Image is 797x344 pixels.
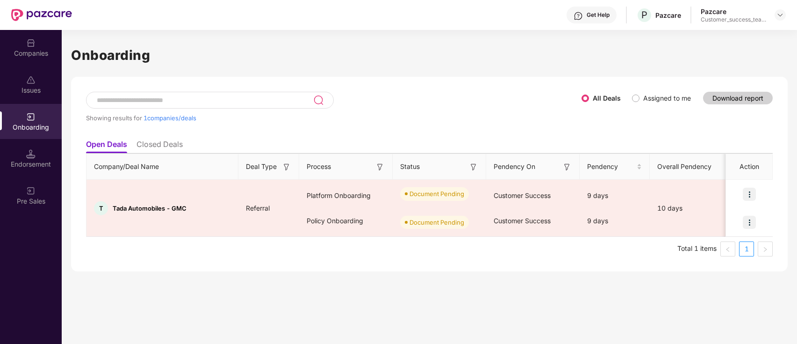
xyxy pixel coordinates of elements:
th: Pendency [580,154,650,180]
span: P [641,9,647,21]
img: svg+xml;base64,PHN2ZyB3aWR0aD0iMTYiIGhlaWdodD0iMTYiIHZpZXdCb3g9IjAgMCAxNiAxNiIgZmlsbD0ibm9uZSIgeG... [562,162,572,172]
img: svg+xml;base64,PHN2ZyB3aWR0aD0iMTYiIGhlaWdodD0iMTYiIHZpZXdCb3g9IjAgMCAxNiAxNiIgZmlsbD0ibm9uZSIgeG... [375,162,385,172]
span: right [762,247,768,252]
th: Overall Pendency [650,154,729,180]
span: Referral [238,204,277,212]
div: Customer_success_team_lead [701,16,766,23]
span: Status [400,161,420,172]
div: Get Help [587,11,610,19]
span: Tada Automobiles - GMC [113,205,187,212]
h1: Onboarding [71,45,788,66]
img: icon [743,216,756,229]
li: 1 [739,242,754,256]
label: Assigned to me [643,94,691,102]
div: 9 days [580,183,650,208]
li: Closed Deals [136,139,183,153]
li: Open Deals [86,139,127,153]
div: 10 days [650,203,729,213]
img: New Pazcare Logo [11,9,72,21]
button: left [720,242,735,256]
div: Platform Onboarding [299,183,393,208]
img: svg+xml;base64,PHN2ZyB3aWR0aD0iMTQuNSIgaGVpZ2h0PSIxNC41IiB2aWV3Qm94PSIwIDAgMTYgMTYiIGZpbGw9Im5vbm... [26,149,36,159]
div: 9 days [580,208,650,234]
li: Total 1 items [677,242,717,256]
a: 1 [740,242,754,256]
div: Document Pending [409,218,464,227]
img: svg+xml;base64,PHN2ZyB3aWR0aD0iMTYiIGhlaWdodD0iMTYiIHZpZXdCb3g9IjAgMCAxNiAxNiIgZmlsbD0ibm9uZSIgeG... [469,162,478,172]
label: All Deals [593,94,621,102]
li: Next Page [758,242,773,256]
span: 1 companies/deals [144,114,196,122]
div: Pazcare [655,11,681,20]
img: svg+xml;base64,PHN2ZyBpZD0iRHJvcGRvd24tMzJ4MzIiIHhtbG5zPSJodHRwOi8vd3d3LnczLm9yZy8yMDAwL3N2ZyIgd2... [776,11,784,19]
span: Deal Type [246,161,277,172]
div: Showing results for [86,114,582,122]
span: Pendency On [494,161,535,172]
div: Document Pending [409,189,464,198]
div: T [94,201,108,215]
img: svg+xml;base64,PHN2ZyB3aWR0aD0iMTYiIGhlaWdodD0iMTYiIHZpZXdCb3g9IjAgMCAxNiAxNiIgZmlsbD0ibm9uZSIgeG... [282,162,291,172]
button: right [758,242,773,256]
div: Pazcare [701,7,766,16]
span: left [725,247,731,252]
img: svg+xml;base64,PHN2ZyB3aWR0aD0iMjAiIGhlaWdodD0iMjAiIHZpZXdCb3g9IjAgMCAyMCAyMCIgZmlsbD0ibm9uZSIgeG... [26,186,36,196]
div: Policy Onboarding [299,208,393,234]
span: Customer Success [494,191,551,199]
img: svg+xml;base64,PHN2ZyBpZD0iSXNzdWVzX2Rpc2FibGVkIiB4bWxucz0iaHR0cDovL3d3dy53My5vcmcvMjAwMC9zdmciIH... [26,75,36,85]
img: svg+xml;base64,PHN2ZyBpZD0iSGVscC0zMngzMiIgeG1sbnM9Imh0dHA6Ly93d3cudzMub3JnLzIwMDAvc3ZnIiB3aWR0aD... [574,11,583,21]
img: svg+xml;base64,PHN2ZyBpZD0iQ29tcGFuaWVzIiB4bWxucz0iaHR0cDovL3d3dy53My5vcmcvMjAwMC9zdmciIHdpZHRoPS... [26,38,36,48]
img: icon [743,188,756,201]
img: svg+xml;base64,PHN2ZyB3aWR0aD0iMjAiIGhlaWdodD0iMjAiIHZpZXdCb3g9IjAgMCAyMCAyMCIgZmlsbD0ibm9uZSIgeG... [26,112,36,122]
th: Action [726,154,773,180]
span: Process [307,161,331,172]
button: Download report [703,92,773,104]
th: Company/Deal Name [86,154,238,180]
img: svg+xml;base64,PHN2ZyB3aWR0aD0iMjQiIGhlaWdodD0iMjUiIHZpZXdCb3g9IjAgMCAyNCAyNSIgZmlsbD0ibm9uZSIgeG... [313,95,324,106]
span: Pendency [587,161,635,172]
span: Customer Success [494,217,551,225]
li: Previous Page [720,242,735,256]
